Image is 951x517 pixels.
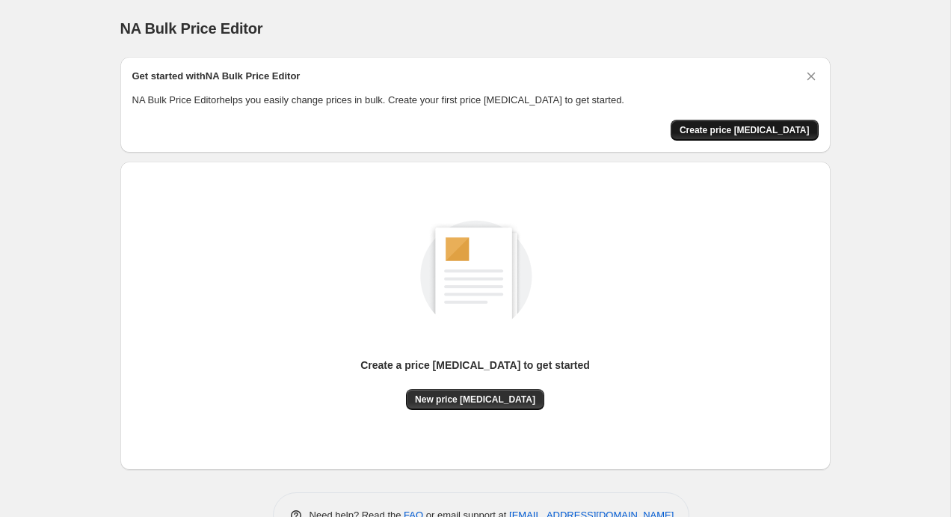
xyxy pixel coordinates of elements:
p: Create a price [MEDICAL_DATA] to get started [360,358,590,373]
span: New price [MEDICAL_DATA] [415,394,535,406]
span: Create price [MEDICAL_DATA] [680,124,810,136]
button: Dismiss card [804,69,819,84]
button: Create price change job [671,120,819,141]
button: New price [MEDICAL_DATA] [406,389,544,410]
h2: Get started with NA Bulk Price Editor [132,69,301,84]
p: NA Bulk Price Editor helps you easily change prices in bulk. Create your first price [MEDICAL_DAT... [132,93,819,108]
span: NA Bulk Price Editor [120,20,263,37]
